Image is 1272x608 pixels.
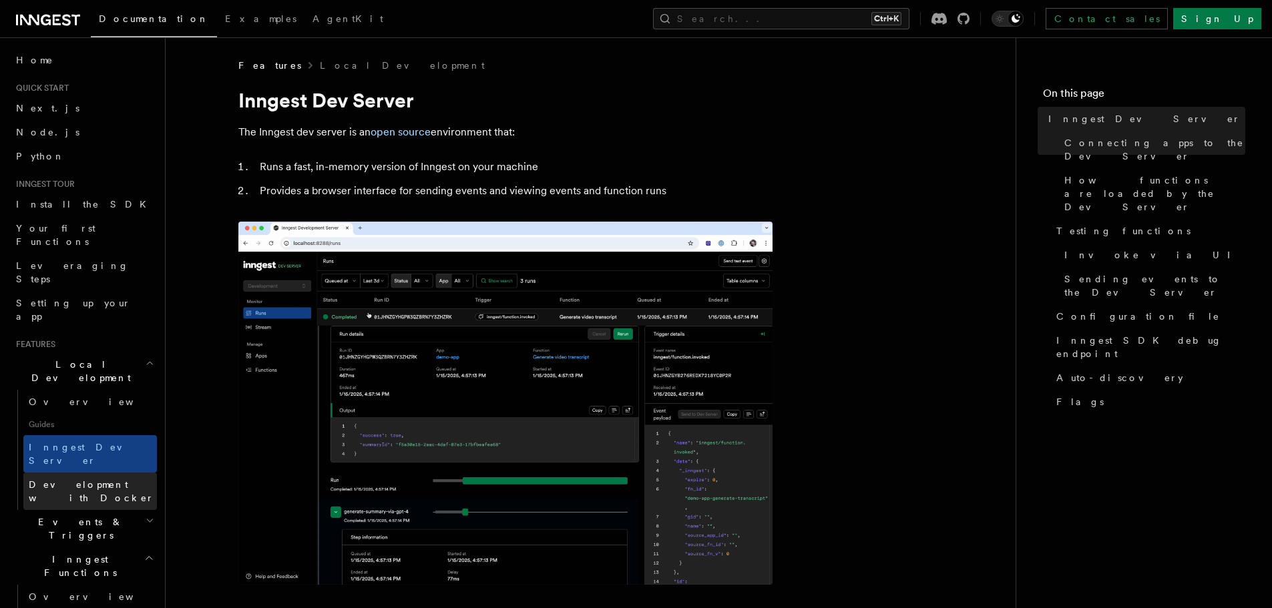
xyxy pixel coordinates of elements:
[225,13,296,24] span: Examples
[238,222,773,585] img: Dev Server Demo
[1059,168,1245,219] a: How functions are loaded by the Dev Server
[11,510,157,547] button: Events & Triggers
[91,4,217,37] a: Documentation
[11,179,75,190] span: Inngest tour
[1173,8,1261,29] a: Sign Up
[1064,248,1242,262] span: Invoke via UI
[16,151,65,162] span: Python
[871,12,901,25] kbd: Ctrl+K
[312,13,383,24] span: AgentKit
[29,396,166,407] span: Overview
[16,199,154,210] span: Install the SDK
[1056,310,1220,323] span: Configuration file
[238,59,301,72] span: Features
[16,53,53,67] span: Home
[11,96,157,120] a: Next.js
[23,390,157,414] a: Overview
[11,192,157,216] a: Install the SDK
[11,216,157,254] a: Your first Functions
[1051,328,1245,366] a: Inngest SDK debug endpoint
[320,59,485,72] a: Local Development
[11,553,144,579] span: Inngest Functions
[23,435,157,473] a: Inngest Dev Server
[23,414,157,435] span: Guides
[1064,174,1245,214] span: How functions are loaded by the Dev Server
[371,125,431,138] a: open source
[11,120,157,144] a: Node.js
[1064,136,1245,163] span: Connecting apps to the Dev Server
[11,339,55,350] span: Features
[1051,304,1245,328] a: Configuration file
[16,260,129,284] span: Leveraging Steps
[1043,107,1245,131] a: Inngest Dev Server
[1048,112,1241,125] span: Inngest Dev Server
[11,144,157,168] a: Python
[217,4,304,36] a: Examples
[11,547,157,585] button: Inngest Functions
[16,223,95,247] span: Your first Functions
[238,123,773,141] p: The Inngest dev server is an environment that:
[11,48,157,72] a: Home
[1051,390,1245,414] a: Flags
[1056,334,1245,360] span: Inngest SDK debug endpoint
[16,127,79,137] span: Node.js
[23,473,157,510] a: Development with Docker
[29,479,154,503] span: Development with Docker
[99,13,209,24] span: Documentation
[16,103,79,113] span: Next.js
[1059,243,1245,267] a: Invoke via UI
[16,298,131,322] span: Setting up your app
[238,88,773,112] h1: Inngest Dev Server
[1051,219,1245,243] a: Testing functions
[256,182,773,200] li: Provides a browser interface for sending events and viewing events and function runs
[11,390,157,510] div: Local Development
[1046,8,1168,29] a: Contact sales
[1051,366,1245,390] a: Auto-discovery
[11,291,157,328] a: Setting up your app
[11,83,69,93] span: Quick start
[1056,224,1191,238] span: Testing functions
[1064,272,1245,299] span: Sending events to the Dev Server
[1056,395,1104,408] span: Flags
[1056,371,1183,384] span: Auto-discovery
[256,158,773,176] li: Runs a fast, in-memory version of Inngest on your machine
[1059,131,1245,168] a: Connecting apps to the Dev Server
[11,515,146,542] span: Events & Triggers
[653,8,909,29] button: Search...Ctrl+K
[29,442,143,466] span: Inngest Dev Server
[11,358,146,384] span: Local Development
[11,254,157,291] a: Leveraging Steps
[992,11,1024,27] button: Toggle dark mode
[1043,85,1245,107] h4: On this page
[11,352,157,390] button: Local Development
[1059,267,1245,304] a: Sending events to the Dev Server
[304,4,391,36] a: AgentKit
[29,591,166,602] span: Overview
